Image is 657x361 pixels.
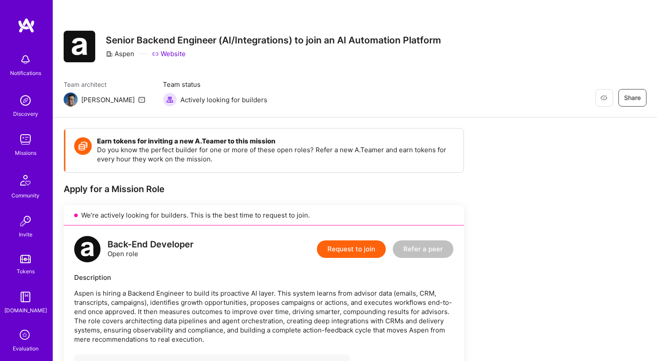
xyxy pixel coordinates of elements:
[13,344,39,353] div: Evaluation
[393,240,453,258] button: Refer a peer
[17,288,34,306] img: guide book
[13,109,38,118] div: Discovery
[108,240,194,249] div: Back-End Developer
[138,96,145,103] i: icon Mail
[97,145,455,164] p: Do you know the perfect builder for one or more of these open roles? Refer a new A.Teamer and ear...
[81,95,135,104] div: [PERSON_NAME]
[618,89,646,107] button: Share
[10,68,41,78] div: Notifications
[15,148,36,157] div: Missions
[4,306,47,315] div: [DOMAIN_NAME]
[17,51,34,68] img: bell
[163,80,267,89] span: Team status
[163,93,177,107] img: Actively looking for builders
[64,93,78,107] img: Team Architect
[74,236,101,262] img: logo
[19,230,32,239] div: Invite
[97,137,455,145] h4: Earn tokens for inviting a new A.Teamer to this mission
[108,240,194,258] div: Open role
[64,31,95,62] img: Company Logo
[74,137,92,155] img: Token icon
[64,205,464,225] div: We’re actively looking for builders. This is the best time to request to join.
[74,273,453,282] div: Description
[106,49,134,58] div: Aspen
[106,35,441,46] h3: Senior Backend Engineer (AI/Integrations) to join an AI Automation Platform
[20,255,31,263] img: tokens
[600,94,607,101] i: icon EyeClosed
[17,92,34,109] img: discovery
[64,80,145,89] span: Team architect
[152,49,186,58] a: Website
[15,170,36,191] img: Community
[17,131,34,148] img: teamwork
[317,240,386,258] button: Request to join
[17,212,34,230] img: Invite
[74,289,453,344] p: Aspen is hiring a Backend Engineer to build its proactive AI layer. This system learns from advis...
[624,93,641,102] span: Share
[17,327,34,344] i: icon SelectionTeam
[64,183,464,195] div: Apply for a Mission Role
[18,18,35,33] img: logo
[106,50,113,57] i: icon CompanyGray
[17,267,35,276] div: Tokens
[180,95,267,104] span: Actively looking for builders
[11,191,39,200] div: Community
